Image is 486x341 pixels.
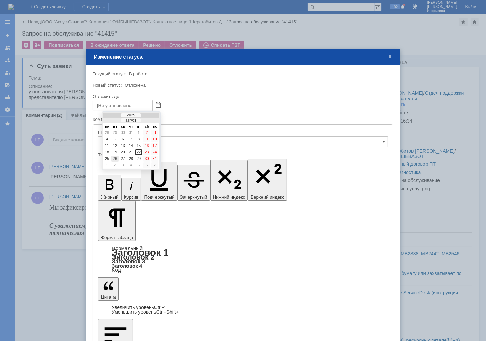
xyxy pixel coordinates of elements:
div: 31 [151,156,158,162]
div: 27 [120,156,126,162]
div: 24 [151,149,158,155]
span: Нижний индекс [213,194,245,200]
td: вс [151,125,159,129]
div: Комментарий [93,116,392,123]
span: Ctrl+Shift+' [156,309,180,315]
button: Цитата [98,277,119,301]
td: ср [120,125,127,129]
div: 7 [151,162,158,168]
div: 2 [111,162,118,168]
td: чт [127,125,135,129]
div: 23 [143,149,150,155]
button: Формат абзаца [98,201,136,241]
td: пт [135,125,143,129]
span: Закрыть [387,54,393,60]
div: 6 [120,136,126,142]
div: 8 [135,136,142,142]
button: Нижний индекс [210,160,248,201]
span: Зачеркнутый [180,194,207,200]
div: 22 [135,149,142,155]
div: август [121,118,141,122]
div: 21 [127,149,134,155]
div: 17 [151,143,158,149]
div: 5 [111,136,118,142]
div: 31 [127,130,134,136]
div: 3 [151,130,158,136]
a: Заголовок 1 [112,247,169,258]
span: Отложена [125,83,146,88]
div: 13 [120,143,126,149]
td: вт [111,125,119,129]
div: 18 [104,149,110,155]
a: Заголовок 4 [112,263,142,269]
div: 1 [135,130,142,136]
div: 30 [120,130,126,136]
div: 3 [120,162,126,168]
div: 25 [104,156,110,162]
div: 19 [111,149,118,155]
a: Increase [112,305,165,310]
div: 28 [104,130,110,136]
td: пн [104,125,111,129]
label: Новый статус: [93,83,122,88]
div: Цитата [98,305,388,314]
div: 16 [143,143,150,149]
div: 2 [143,130,150,136]
div: 10 [151,136,158,142]
a: Decrease [112,309,180,315]
span: Ctrl+' [154,305,165,310]
a: Код [112,267,121,273]
span: Цитата [101,294,116,300]
div: 1 [104,162,110,168]
input: [Не установлено] [93,100,153,111]
div: 4 [104,136,110,142]
div: 2025 [121,113,141,117]
div: 29 [135,156,142,162]
span: Подчеркнутый [144,194,174,200]
div: 26 [111,156,118,162]
button: Курсив [121,178,141,201]
td: сб [143,125,150,129]
span: Свернуть (Ctrl + M) [377,54,384,60]
div: 4 [127,162,134,168]
div: 7 [127,136,134,142]
div: 12 [111,143,118,149]
div: Изменение статуса [94,54,393,60]
button: Жирный [98,175,121,201]
span: В работе [129,71,147,76]
div: Текст [98,153,387,157]
div: 14 [127,143,134,149]
div: 30 [143,156,150,162]
div: 15 [135,143,142,149]
label: Текущий статус: [93,71,126,76]
a: Заголовок 2 [112,253,154,261]
div: 5 [135,162,142,168]
button: Подчеркнутый [141,162,177,201]
div: 11 [104,143,110,149]
div: Шаблон [98,130,387,135]
button: Верхний индекс [248,159,287,201]
div: 6 [143,162,150,168]
span: Курсив [124,194,139,200]
span: Жирный [101,194,119,200]
a: Заголовок 3 [112,258,145,264]
a: Нормальный [112,245,143,251]
span: Формат абзаца [101,235,133,240]
div: Формат абзаца [98,246,388,273]
div: Отложить до [93,94,392,99]
button: Зачеркнутый [177,165,210,201]
div: 28 [127,156,134,162]
div: 20 [120,149,126,155]
div: 29 [111,130,118,136]
div: 9 [143,136,150,142]
span: Верхний индекс [251,194,284,200]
